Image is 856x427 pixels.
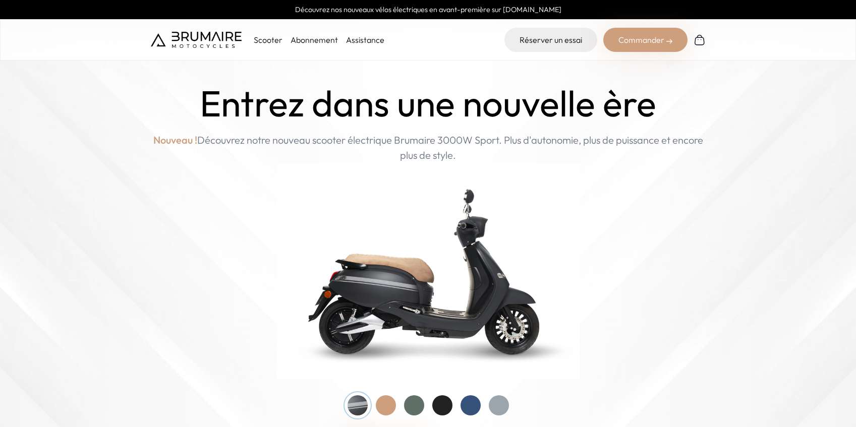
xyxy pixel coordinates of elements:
[291,35,338,45] a: Abonnement
[200,83,656,125] h1: Entrez dans une nouvelle ère
[151,32,242,48] img: Brumaire Motocycles
[694,34,706,46] img: Panier
[346,35,384,45] a: Assistance
[603,28,688,52] div: Commander
[153,133,197,148] span: Nouveau !
[666,38,672,44] img: right-arrow-2.png
[151,133,706,163] p: Découvrez notre nouveau scooter électrique Brumaire 3000W Sport. Plus d'autonomie, plus de puissa...
[254,34,282,46] p: Scooter
[504,28,597,52] a: Réserver un essai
